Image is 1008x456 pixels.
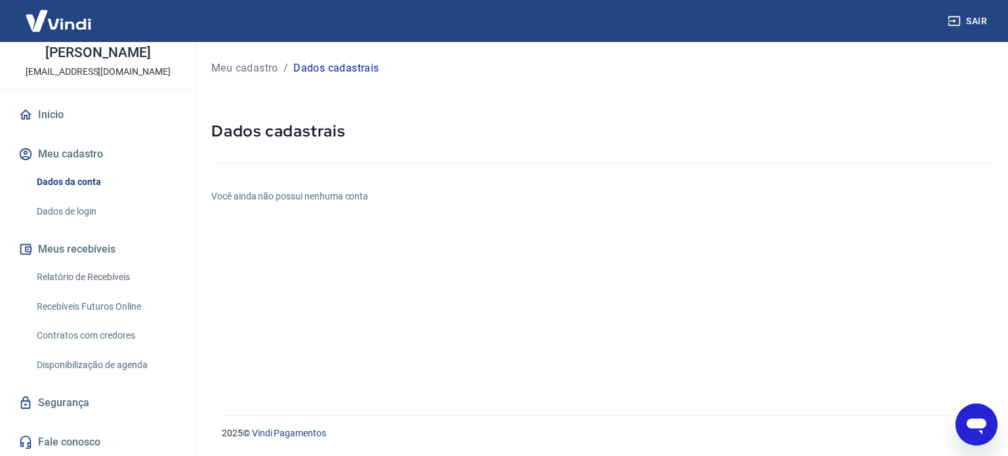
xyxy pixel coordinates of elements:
[31,322,180,349] a: Contratos com credores
[211,60,278,76] a: Meu cadastro
[31,198,180,225] a: Dados de login
[211,121,992,142] h5: Dados cadastrais
[16,235,180,264] button: Meus recebíveis
[252,428,326,438] a: Vindi Pagamentos
[16,1,101,41] img: Vindi
[31,293,180,320] a: Recebíveis Futuros Online
[45,46,150,60] p: [PERSON_NAME]
[31,169,180,196] a: Dados da conta
[222,426,976,440] p: 2025 ©
[211,190,992,203] h6: Você ainda não possui nenhuma conta
[283,60,288,76] p: /
[16,100,180,129] a: Início
[16,140,180,169] button: Meu cadastro
[293,60,379,76] p: Dados cadastrais
[31,264,180,291] a: Relatório de Recebíveis
[16,388,180,417] a: Segurança
[31,352,180,379] a: Disponibilização de agenda
[26,65,171,79] p: [EMAIL_ADDRESS][DOMAIN_NAME]
[955,404,997,446] iframe: Botão para abrir a janela de mensagens
[945,9,992,33] button: Sair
